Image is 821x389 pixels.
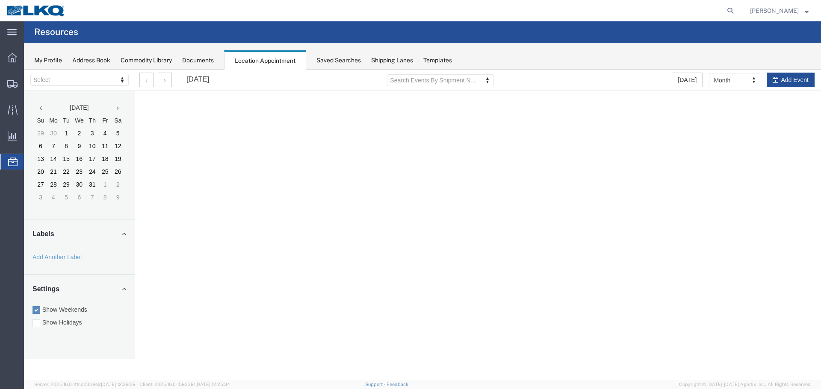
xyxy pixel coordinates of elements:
[387,382,408,387] a: Feedback
[6,4,66,17] img: logo
[365,382,387,387] a: Support
[139,382,230,387] span: Client: 2025.16.0-1592391
[195,382,230,387] span: [DATE] 12:25:34
[750,6,799,15] span: Lea Merryweather
[34,56,62,65] div: My Profile
[182,56,214,65] div: Documents
[34,382,136,387] span: Server: 2025.16.0-1ffcc23b9e2
[224,50,306,70] div: Location Appointment
[24,70,821,380] iframe: FS Legacy Container
[371,56,413,65] div: Shipping Lanes
[423,56,452,65] div: Templates
[101,382,136,387] span: [DATE] 12:29:29
[750,6,809,16] button: [PERSON_NAME]
[121,56,172,65] div: Commodity Library
[679,381,811,388] span: Copyright © [DATE]-[DATE] Agistix Inc., All Rights Reserved
[316,56,361,65] div: Saved Searches
[34,21,78,43] h4: Resources
[72,56,110,65] div: Address Book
